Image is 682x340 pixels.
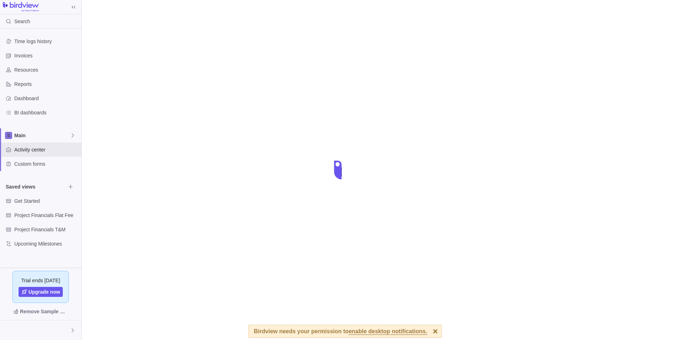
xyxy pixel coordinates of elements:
span: Upcoming Milestones [14,240,78,247]
span: Time logs history [14,38,78,45]
span: Resources [14,66,78,73]
a: Upgrade now [19,287,63,297]
span: Remove Sample Data [20,307,68,316]
span: Custom forms [14,160,78,168]
div: Birdview needs your permission to [254,325,427,338]
span: Project Financials T&M [14,226,78,233]
span: BI dashboards [14,109,78,116]
span: Dashboard [14,95,78,102]
span: Search [14,18,30,25]
span: Project Financials Flat Fee [14,212,78,219]
span: Activity center [14,146,78,153]
span: Browse views [66,182,76,192]
span: Get Started [14,197,78,205]
span: Trial ends [DATE] [21,277,60,284]
span: Saved views [6,183,66,190]
span: Remove Sample Data [6,306,76,317]
div: loading [327,156,355,184]
img: logo [3,2,39,12]
span: enable desktop notifications. [348,329,427,335]
div: Haitham [4,326,13,335]
span: Main [14,132,70,139]
span: Invoices [14,52,78,59]
span: Upgrade now [29,288,60,295]
span: Reports [14,81,78,88]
